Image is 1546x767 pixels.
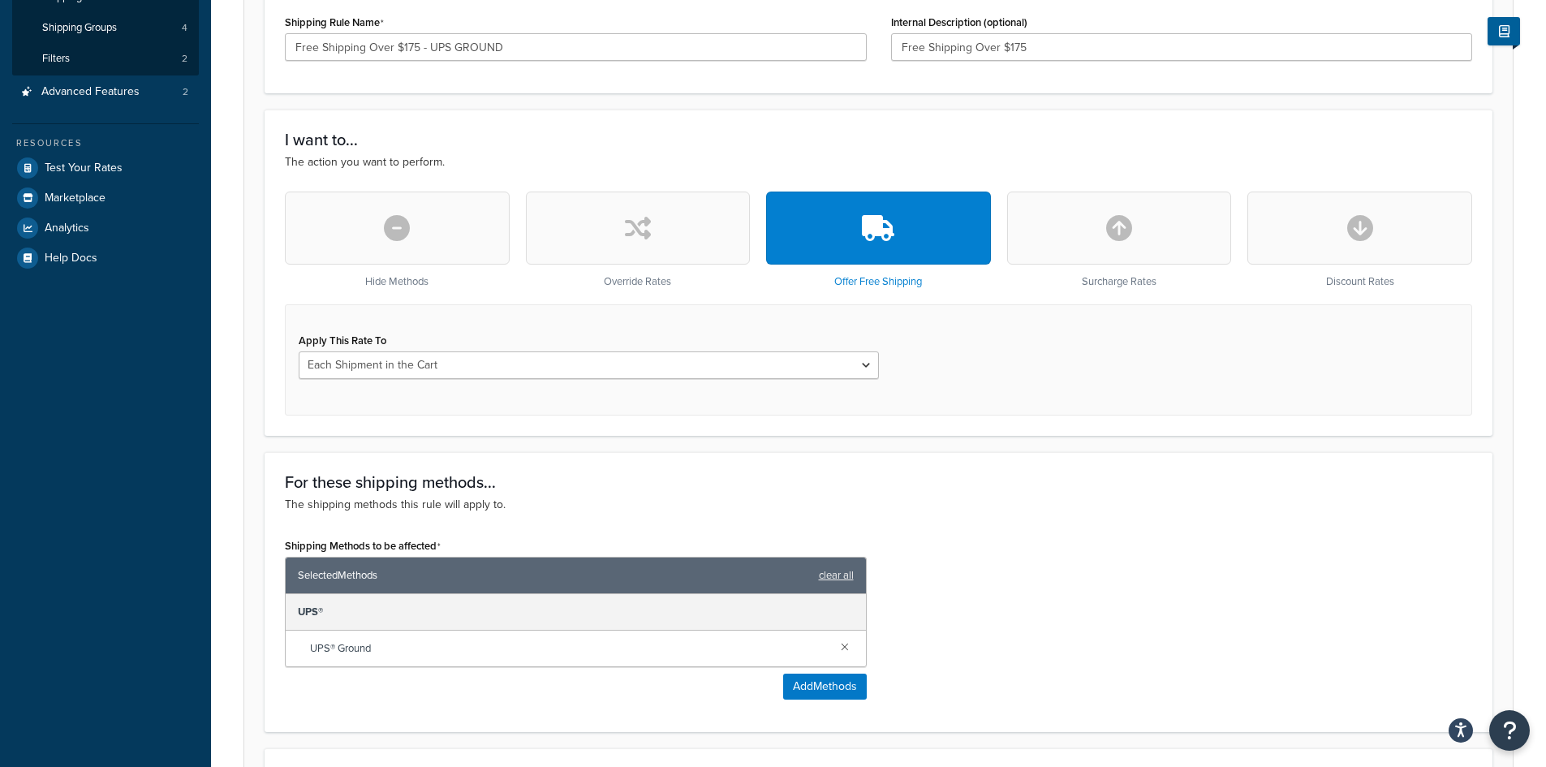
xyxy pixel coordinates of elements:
a: Advanced Features2 [12,77,199,107]
span: Advanced Features [41,85,140,99]
label: Internal Description (optional) [891,16,1027,28]
span: UPS® Ground [310,637,828,660]
li: Shipping Groups [12,13,199,43]
div: Override Rates [526,192,751,288]
span: Shipping Groups [42,21,117,35]
span: Marketplace [45,192,106,205]
span: Filters [42,52,70,66]
h3: For these shipping methods... [285,473,1472,491]
a: Help Docs [12,243,199,273]
label: Shipping Rule Name [285,16,384,29]
div: Hide Methods [285,192,510,288]
span: Test Your Rates [45,162,123,175]
label: Shipping Methods to be affected [285,540,441,553]
div: Resources [12,136,199,150]
span: Analytics [45,222,89,235]
label: Apply This Rate To [299,334,386,347]
a: Shipping Groups4 [12,13,199,43]
p: The action you want to perform. [285,153,1472,171]
a: Test Your Rates [12,153,199,183]
p: The shipping methods this rule will apply to. [285,496,1472,514]
h3: I want to... [285,131,1472,149]
li: Filters [12,44,199,74]
span: Selected Methods [298,564,811,587]
button: Show Help Docs [1488,17,1520,45]
a: clear all [819,564,854,587]
a: Marketplace [12,183,199,213]
button: Open Resource Center [1489,710,1530,751]
a: Analytics [12,213,199,243]
div: Offer Free Shipping [766,192,991,288]
div: Surcharge Rates [1007,192,1232,288]
span: Help Docs [45,252,97,265]
span: 2 [182,52,187,66]
div: UPS® [286,594,866,631]
span: 2 [183,85,188,99]
div: Discount Rates [1247,192,1472,288]
span: 4 [182,21,187,35]
button: AddMethods [783,674,867,700]
a: Filters2 [12,44,199,74]
li: Advanced Features [12,77,199,107]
